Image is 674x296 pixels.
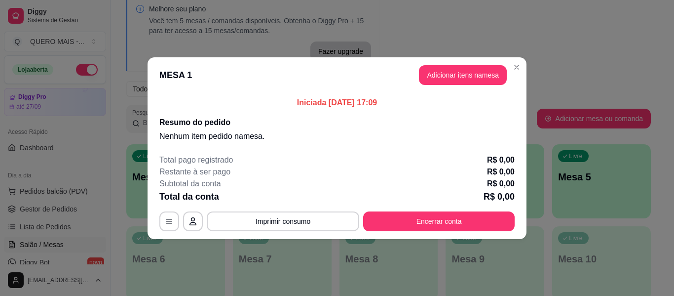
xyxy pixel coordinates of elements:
[159,97,515,109] p: Iniciada [DATE] 17:09
[159,154,233,166] p: Total pago registrado
[207,211,359,231] button: Imprimir consumo
[509,59,524,75] button: Close
[484,190,515,204] p: R$ 0,00
[159,178,221,190] p: Subtotal da conta
[487,166,515,178] p: R$ 0,00
[159,190,219,204] p: Total da conta
[159,166,230,178] p: Restante à ser pago
[487,154,515,166] p: R$ 0,00
[159,117,515,128] h2: Resumo do pedido
[419,65,507,85] button: Adicionar itens namesa
[487,178,515,190] p: R$ 0,00
[363,211,515,231] button: Encerrar conta
[159,130,515,142] p: Nenhum item pedido na mesa .
[148,57,526,93] header: MESA 1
